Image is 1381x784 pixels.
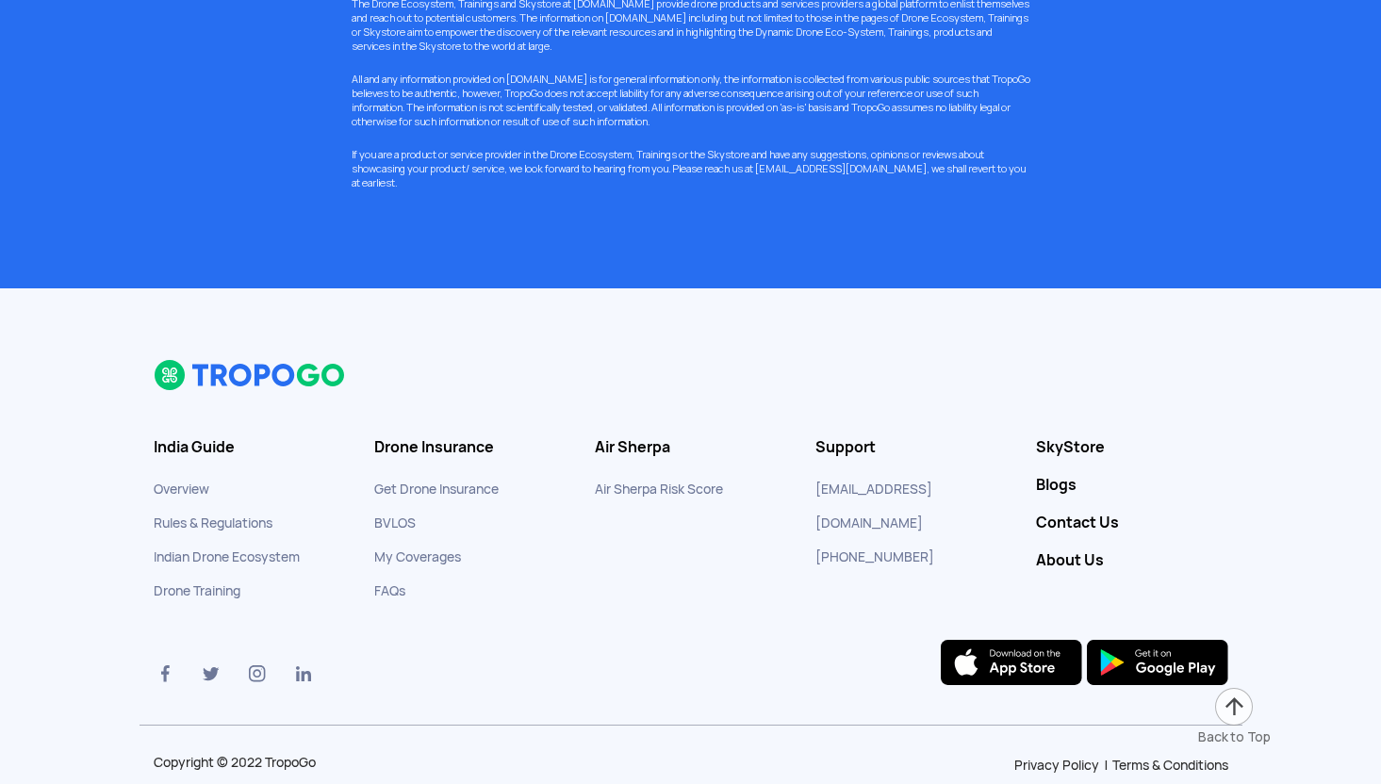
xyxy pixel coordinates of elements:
[374,438,567,457] h3: Drone Insurance
[1014,757,1099,774] a: Privacy Policy
[374,582,405,599] a: FAQs
[595,481,723,498] a: Air Sherpa Risk Score
[337,73,1044,129] p: All and any information provided on [DOMAIN_NAME] is for general information only, the informatio...
[374,481,499,498] a: Get Drone Insurance
[337,148,1044,190] p: If you are a product or service provider in the Drone Ecosystem, Trainings or the Skystore and ha...
[246,662,269,685] img: ic_instagram.svg
[815,438,1008,457] h3: Support
[815,481,932,531] a: [EMAIL_ADDRESS][DOMAIN_NAME]
[154,756,402,769] p: Copyright © 2022 TropoGo
[154,359,347,391] img: logo
[374,548,461,565] a: My Coverages
[154,582,240,599] a: Drone Training
[1036,476,1228,495] a: Blogs
[154,514,272,531] a: Rules & Regulations
[154,662,176,685] img: ic_facebook.svg
[154,548,300,565] a: Indian Drone Ecosystem
[1213,686,1255,727] img: ic_arrow-up.png
[1112,757,1228,774] a: Terms & Conditions
[595,438,787,457] h3: Air Sherpa
[200,662,222,685] img: ic_twitter.svg
[1036,438,1228,457] a: SkyStore
[1198,727,1271,746] div: Back to Top
[1036,514,1228,532] a: Contact Us
[815,548,934,565] a: [PHONE_NUMBER]
[941,640,1082,685] img: ios_new.svg
[292,662,315,685] img: ic_linkedin.svg
[1036,551,1228,570] a: About Us
[374,514,416,531] a: BVLOS
[154,481,209,498] a: Overview
[154,438,346,457] h3: India Guide
[1087,640,1228,685] img: img_playstore.png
